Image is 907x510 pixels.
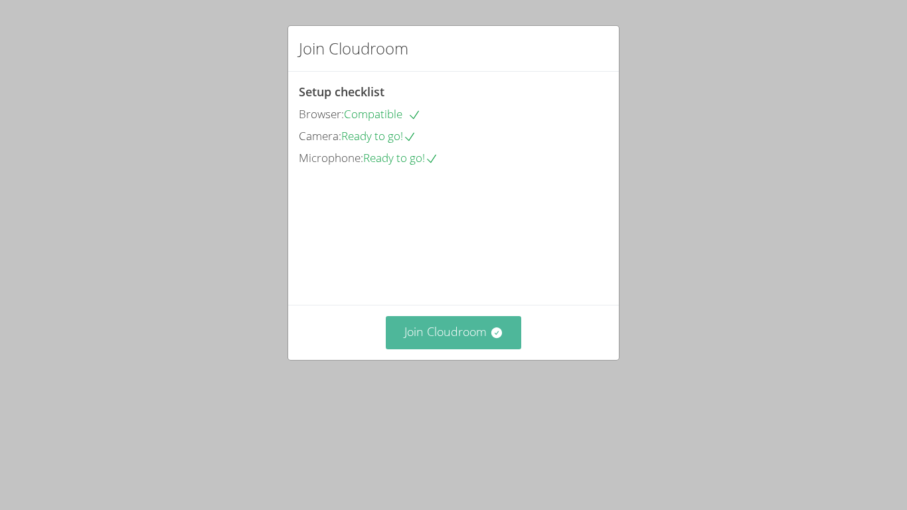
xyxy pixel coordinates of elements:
span: Compatible [344,106,421,122]
span: Microphone: [299,150,363,165]
span: Setup checklist [299,84,384,100]
h2: Join Cloudroom [299,37,408,60]
button: Join Cloudroom [386,316,522,349]
span: Ready to go! [341,128,416,143]
span: Camera: [299,128,341,143]
span: Ready to go! [363,150,438,165]
span: Browser: [299,106,344,122]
